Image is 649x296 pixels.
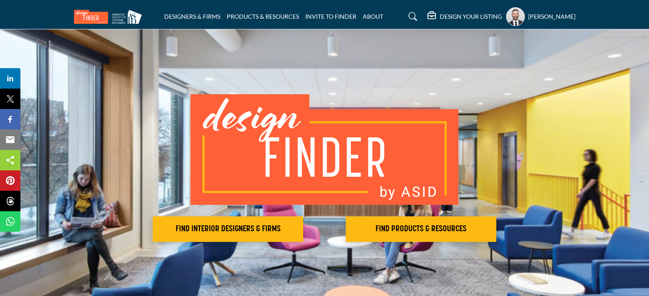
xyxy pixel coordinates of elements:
[528,12,575,21] h5: [PERSON_NAME]
[346,216,496,242] button: FIND PRODUCTS & RESOURCES
[164,13,220,20] a: DESIGNERS & FIRMS
[191,94,458,205] img: image
[363,13,383,20] a: ABOUT
[74,10,146,24] img: Site Logo
[153,216,303,242] button: FIND INTERIOR DESIGNERS & FIRMS
[506,7,525,26] button: Show hide supplier dropdown
[227,13,299,20] a: PRODUCTS & RESOURCES
[155,224,301,234] h2: FIND INTERIOR DESIGNERS & FIRMS
[400,10,423,23] a: Search
[348,224,494,234] h2: FIND PRODUCTS & RESOURCES
[440,13,502,20] h5: DESIGN YOUR LISTING
[305,13,356,20] a: INVITE TO FINDER
[427,11,502,22] div: DESIGN YOUR LISTING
